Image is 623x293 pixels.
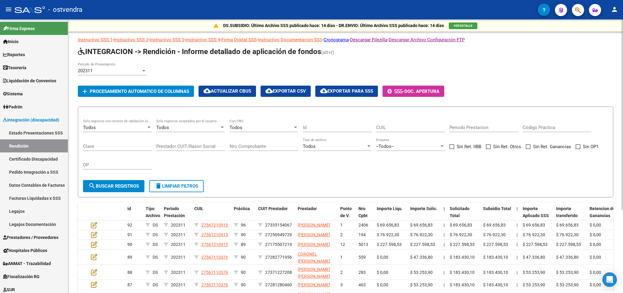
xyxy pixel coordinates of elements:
[185,37,220,43] a: Instructivo SSS 4
[481,202,514,229] datatable-header-cell: Subsidio Total
[514,202,520,229] datatable-header-cell: |
[231,202,256,229] datatable-header-cell: Práctica
[533,143,571,150] span: Sin Ret. Ganancias
[155,182,162,189] mat-icon: delete
[590,255,601,260] span: $ 0,00
[153,242,158,247] span: DS
[234,206,250,211] span: Práctica
[90,89,189,94] span: Procesamiento automatico de columnas
[444,255,445,260] span: |
[265,242,292,247] span: 27175507219
[517,270,517,275] span: |
[590,232,601,237] span: $ 0,00
[3,25,35,32] span: Firma Express
[338,202,356,229] datatable-header-cell: Punto de V.
[340,206,352,218] span: Punto de V.
[520,202,554,229] datatable-header-cell: Importe Aplicado SSS
[127,231,141,238] div: 91
[258,37,322,43] a: Instructivo Documentación SSS
[602,272,617,287] div: Open Intercom Messenger
[611,6,618,13] mat-icon: person
[590,270,601,275] span: $ 0,00
[483,232,506,237] span: $ 76.922,30
[256,202,295,229] datatable-header-cell: CUIT Prestador
[78,86,194,97] button: Procesamiento automatico de columnas
[358,282,366,287] span: 463
[377,206,403,211] span: Importe Liqu.
[457,143,481,150] span: Sin Ret. IIBB
[127,254,141,261] div: 89
[201,242,228,247] span: 27567210915
[153,232,158,237] span: DS
[374,202,408,229] datatable-header-cell: Importe Liqu.
[78,37,112,43] a: Instructivo SSS 1
[156,125,169,130] span: Todos
[146,206,160,218] span: Tipo Archivo
[449,22,477,29] button: VER DETALLE
[83,180,144,192] button: Buscar registros
[340,232,343,237] span: 2
[517,206,518,211] span: |
[340,242,345,247] span: 12
[171,223,185,227] span: 202311
[201,232,228,237] span: 27567210915
[410,255,433,260] span: $ 47.336,80
[5,6,12,13] mat-icon: menu
[483,223,506,227] span: $ 69.656,83
[3,38,19,45] span: Inicio
[517,223,517,227] span: |
[377,242,402,247] span: $ 227.598,53
[221,37,257,43] a: Firma Digital SSS
[450,242,475,247] span: $ 227.598,53
[410,270,433,275] span: $ 53.253,90
[265,270,292,275] span: 27371227208
[149,180,204,192] button: Limpiar filtros
[203,88,251,94] span: Actualizar CBUs
[410,206,437,211] span: Importe Solic.
[201,255,228,260] span: 27567110376
[523,232,545,237] span: $ 76.922,30
[298,232,330,237] span: [PERSON_NAME]
[410,282,433,287] span: $ 53.253,90
[223,22,444,29] p: DS.SUBSIDIO: Último Archivo SSS publicado hace: 14 días - DR.ENVIO: Último Archivo SSS publicado ...
[523,242,548,247] span: $ 227.598,53
[265,232,292,237] span: 27250949729
[382,86,444,97] button: -Doc. Apertura
[387,89,404,94] span: -
[483,242,508,247] span: $ 227.598,53
[517,282,517,287] span: |
[444,270,445,275] span: |
[450,206,469,218] span: Solicitado Total
[556,206,578,218] span: Importe transferido
[587,202,621,229] datatable-header-cell: Retencion de Ganancias
[483,270,508,275] span: $ 183.430,10
[265,88,306,94] span: Exportar CSV
[127,269,141,276] div: 88
[583,143,599,150] span: Sin OP1
[258,206,288,211] span: CUIT Prestador
[493,143,521,150] span: Sin Ret. Otros
[201,282,228,287] span: 27567110376
[340,270,343,275] span: 2
[447,202,481,229] datatable-header-cell: Solicitado Total
[410,223,433,227] span: $ 69.656,83
[265,87,273,94] mat-icon: cloud_download
[377,255,388,260] span: $ 0,00
[441,202,447,229] datatable-header-cell: |
[358,255,366,260] span: 559
[340,255,343,260] span: 1
[230,125,242,130] span: Todos
[143,202,161,229] datatable-header-cell: Tipo Archivo
[556,255,579,260] span: $ 47.336,80
[590,282,601,287] span: $ 0,00
[153,270,158,275] span: DS
[303,144,316,149] span: Todos
[315,86,378,97] button: Exportar para SSS
[389,37,465,43] a: Descargar Archivo Configuración FTP
[517,242,517,247] span: |
[171,242,185,247] span: 202311
[444,282,445,287] span: |
[127,222,141,229] div: 92
[483,206,511,211] span: Subsidio Total
[298,252,330,264] span: CORONEL [PERSON_NAME]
